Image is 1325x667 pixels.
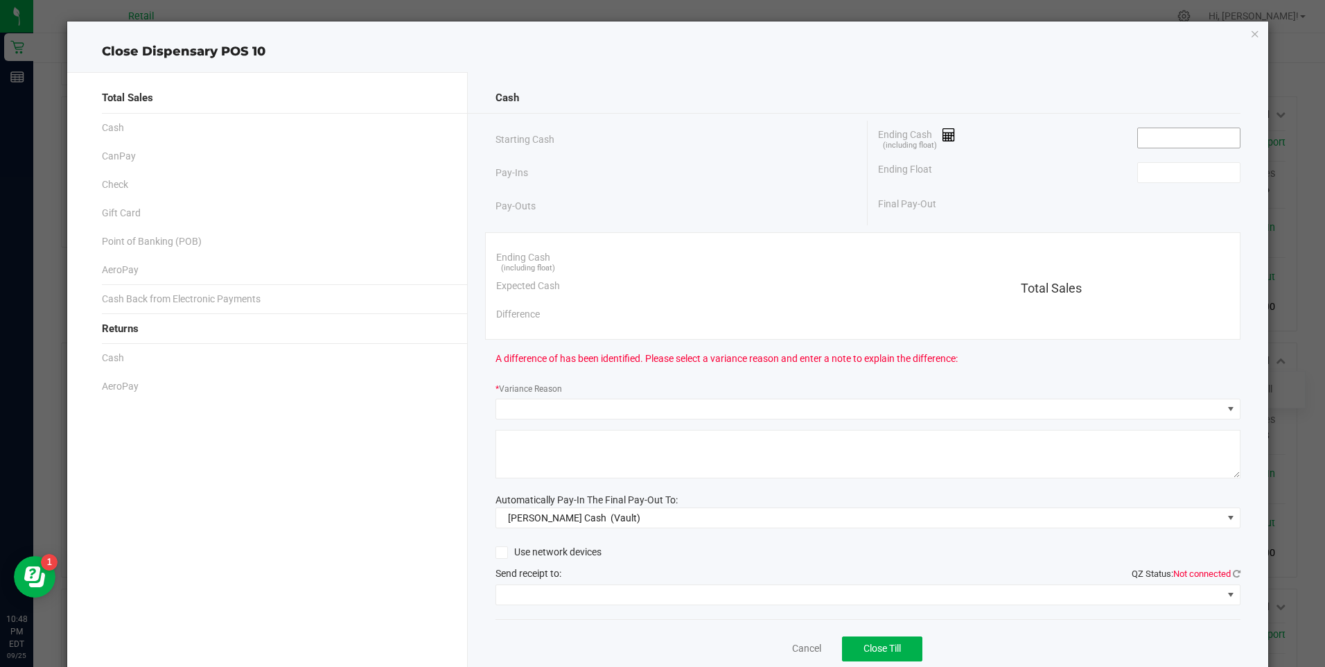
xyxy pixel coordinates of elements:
span: QZ Status: [1132,569,1240,579]
iframe: Resource center [14,556,55,598]
span: (Vault) [611,512,640,523]
span: Automatically Pay-In The Final Pay-Out To: [495,494,678,505]
span: AeroPay [102,263,139,277]
span: CanPay [102,149,136,164]
span: Gift Card [102,206,141,220]
span: Cash [102,351,124,365]
span: Cash Back from Electronic Payments [102,292,261,306]
span: Expected Cash [496,279,560,293]
span: Check [102,177,128,192]
span: Pay-Ins [495,166,528,180]
label: Variance Reason [495,383,562,395]
span: Close Till [863,643,901,654]
span: Cash [102,121,124,135]
span: Cash [495,90,519,106]
span: (including float) [883,140,937,152]
span: AeroPay [102,379,139,394]
span: Ending Cash [496,250,550,265]
span: A difference of has been identified. Please select a variance reason and enter a note to explain ... [495,352,958,366]
button: Close Till [842,636,922,661]
span: [PERSON_NAME] Cash [508,512,606,523]
span: Difference [496,307,540,322]
span: (including float) [501,263,555,275]
label: Use network devices [495,545,602,560]
span: Starting Cash [495,132,554,147]
div: Returns [102,314,439,344]
span: Pay-Outs [495,199,536,214]
span: Ending Float [878,162,932,183]
iframe: Resource center unread badge [41,554,58,571]
span: Ending Cash [878,128,956,148]
span: Total Sales [1021,281,1082,295]
span: Final Pay-Out [878,197,936,211]
span: Total Sales [102,90,153,106]
span: Not connected [1173,569,1231,579]
span: Send receipt to: [495,568,561,579]
span: Point of Banking (POB) [102,234,202,249]
a: Cancel [792,641,821,656]
div: Close Dispensary POS 10 [67,42,1267,61]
